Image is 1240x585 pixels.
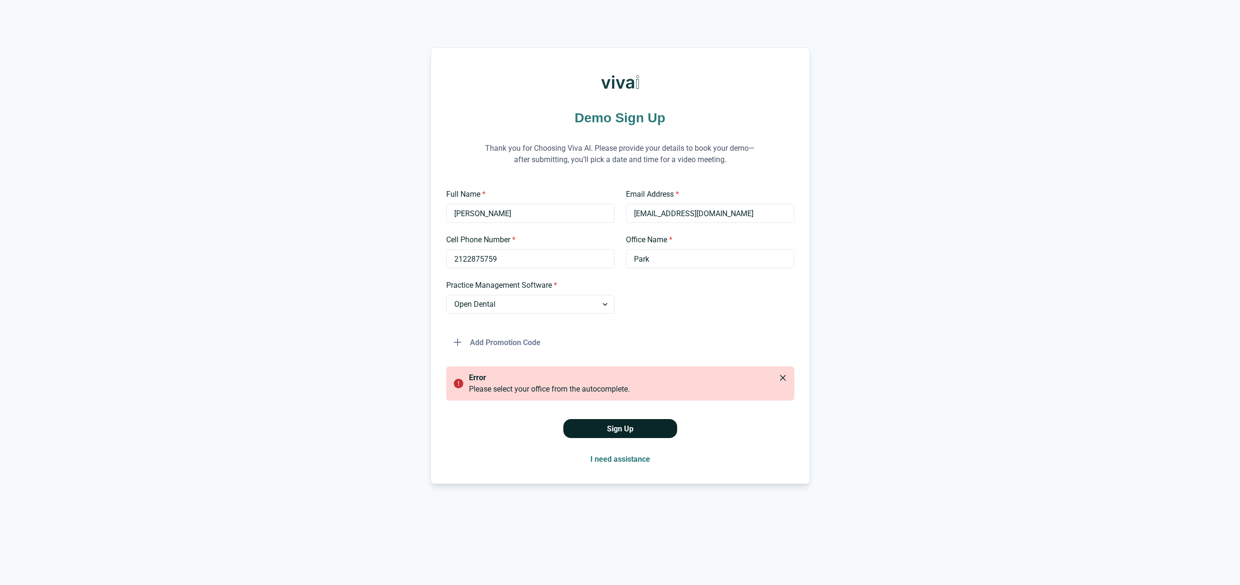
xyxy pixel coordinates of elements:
[446,189,609,200] label: Full Name
[563,419,677,438] button: Sign Up
[446,280,609,291] label: Practice Management Software
[446,234,609,246] label: Cell Phone Number
[583,449,658,468] button: I need assistance
[446,109,794,127] h1: Demo Sign Up
[626,249,794,268] input: Type your office name and address
[469,372,783,384] p: error
[446,333,548,352] button: Add Promotion Code
[626,189,789,200] label: Email Address
[601,63,639,101] img: Viva AI Logo
[469,384,787,395] div: Please select your office from the autocomplete.
[626,234,789,246] label: Office Name
[775,370,790,385] button: Close
[478,131,762,177] p: Thank you for Choosing Viva AI. Please provide your details to book your demo—after submitting, y...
